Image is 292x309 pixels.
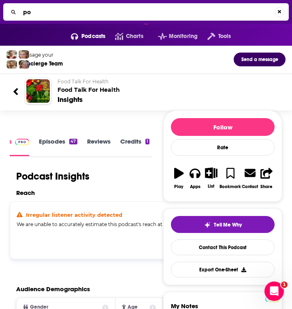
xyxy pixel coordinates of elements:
button: Share [258,162,275,194]
div: Concierge Team [20,60,63,67]
div: Apps [190,184,200,189]
div: Play [174,184,183,189]
span: Charts [126,31,143,42]
div: 1 [145,139,149,144]
h1: Podcast Insights [16,170,90,182]
button: Play [171,162,187,194]
div: Contact [242,184,258,189]
img: Food Talk For Health [26,79,50,103]
a: Contact This Podcast [171,239,275,255]
a: Reviews [87,138,111,156]
button: Export One-Sheet [171,262,275,277]
span: Podcasts [81,31,105,42]
a: Episodes47 [39,138,77,156]
button: open menu [148,30,198,43]
span: Monitoring [169,31,198,42]
a: Credits1 [120,138,149,156]
h2: Reach [16,189,35,197]
h2: Food Talk For Health [58,78,279,93]
div: Bookmark [220,184,241,189]
span: Tools [218,31,231,42]
a: Charts [105,30,143,43]
button: Bookmark [219,162,241,194]
img: Barbara Profile [19,60,29,69]
img: tell me why sparkle [204,222,211,228]
h4: Irregular listener activity detected [26,212,122,218]
div: List [208,184,214,189]
button: Send a message [234,53,286,66]
img: Jon Profile [6,60,17,69]
div: Search... [3,3,289,21]
input: Search... [20,6,275,19]
h2: Audience Demographics [16,285,90,293]
h5: We are unable to accurately estimate this podcast's reach at this time. [17,221,258,227]
button: open menu [61,30,106,43]
iframe: Intercom live chat [264,281,284,301]
span: Tell Me Why [214,222,242,228]
button: tell me why sparkleTell Me Why [171,216,275,233]
button: List [203,162,220,194]
div: 47 [69,139,77,144]
div: Message your [20,52,63,58]
button: open menu [198,30,231,43]
div: Share [260,184,273,189]
a: Contact [241,162,258,194]
button: Apps [187,162,203,194]
img: Jules Profile [19,50,29,59]
div: Insights [58,95,83,104]
span: 1 [281,281,288,288]
span: Food Talk For Health [58,78,109,85]
div: Rate [171,139,275,156]
img: Sydney Profile [6,50,17,59]
img: Podchaser Pro [15,139,29,145]
button: Follow [171,118,275,136]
